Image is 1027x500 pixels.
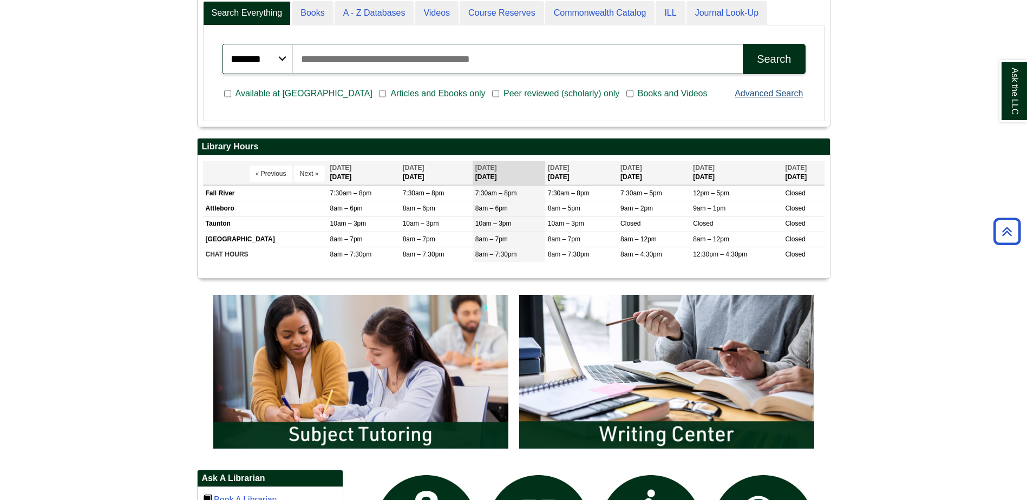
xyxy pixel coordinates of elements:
[693,205,725,212] span: 9am – 1pm
[693,235,729,243] span: 8am – 12pm
[686,1,767,25] a: Journal Look-Up
[294,166,325,182] button: Next »
[757,53,791,65] div: Search
[475,235,508,243] span: 8am – 7pm
[335,1,414,25] a: A - Z Databases
[475,164,497,172] span: [DATE]
[548,251,590,258] span: 8am – 7:30pm
[403,235,435,243] span: 8am – 7pm
[330,251,372,258] span: 8am – 7:30pm
[475,189,517,197] span: 7:30am – 8pm
[330,205,363,212] span: 8am – 6pm
[475,251,517,258] span: 8am – 7:30pm
[545,1,655,25] a: Commonwealth Catalog
[330,220,367,227] span: 10am – 3pm
[403,220,439,227] span: 10am – 3pm
[785,164,807,172] span: [DATE]
[475,205,508,212] span: 8am – 6pm
[782,161,824,185] th: [DATE]
[386,87,489,100] span: Articles and Ebooks only
[400,161,473,185] th: [DATE]
[250,166,292,182] button: « Previous
[330,189,372,197] span: 7:30am – 8pm
[403,189,444,197] span: 7:30am – 8pm
[785,251,805,258] span: Closed
[545,161,618,185] th: [DATE]
[328,161,400,185] th: [DATE]
[292,1,333,25] a: Books
[693,164,715,172] span: [DATE]
[548,205,580,212] span: 8am – 5pm
[231,87,377,100] span: Available at [GEOGRAPHIC_DATA]
[693,189,729,197] span: 12pm – 5pm
[203,247,328,262] td: CHAT HOURS
[690,161,782,185] th: [DATE]
[620,189,662,197] span: 7:30am – 5pm
[203,232,328,247] td: [GEOGRAPHIC_DATA]
[785,235,805,243] span: Closed
[620,251,662,258] span: 8am – 4:30pm
[499,87,624,100] span: Peer reviewed (scholarly) only
[548,220,584,227] span: 10am – 3pm
[785,189,805,197] span: Closed
[743,44,805,74] button: Search
[460,1,544,25] a: Course Reserves
[693,251,747,258] span: 12:30pm – 4:30pm
[990,224,1024,239] a: Back to Top
[514,290,820,454] img: Writing Center Information
[473,161,545,185] th: [DATE]
[548,235,580,243] span: 8am – 7pm
[203,201,328,216] td: Attleboro
[403,164,424,172] span: [DATE]
[198,470,343,487] h2: Ask A Librarian
[415,1,459,25] a: Videos
[620,220,640,227] span: Closed
[203,1,291,25] a: Search Everything
[548,164,570,172] span: [DATE]
[208,290,514,454] img: Subject Tutoring Information
[693,220,713,227] span: Closed
[620,235,657,243] span: 8am – 12pm
[475,220,512,227] span: 10am – 3pm
[785,205,805,212] span: Closed
[403,205,435,212] span: 8am – 6pm
[492,89,499,98] input: Peer reviewed (scholarly) only
[203,216,328,232] td: Taunton
[656,1,685,25] a: ILL
[224,89,231,98] input: Available at [GEOGRAPHIC_DATA]
[620,205,653,212] span: 9am – 2pm
[203,186,328,201] td: Fall River
[198,139,830,155] h2: Library Hours
[548,189,590,197] span: 7:30am – 8pm
[785,220,805,227] span: Closed
[379,89,386,98] input: Articles and Ebooks only
[620,164,642,172] span: [DATE]
[330,235,363,243] span: 8am – 7pm
[403,251,444,258] span: 8am – 7:30pm
[330,164,352,172] span: [DATE]
[626,89,633,98] input: Books and Videos
[735,89,803,98] a: Advanced Search
[633,87,712,100] span: Books and Videos
[618,161,690,185] th: [DATE]
[208,290,820,459] div: slideshow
